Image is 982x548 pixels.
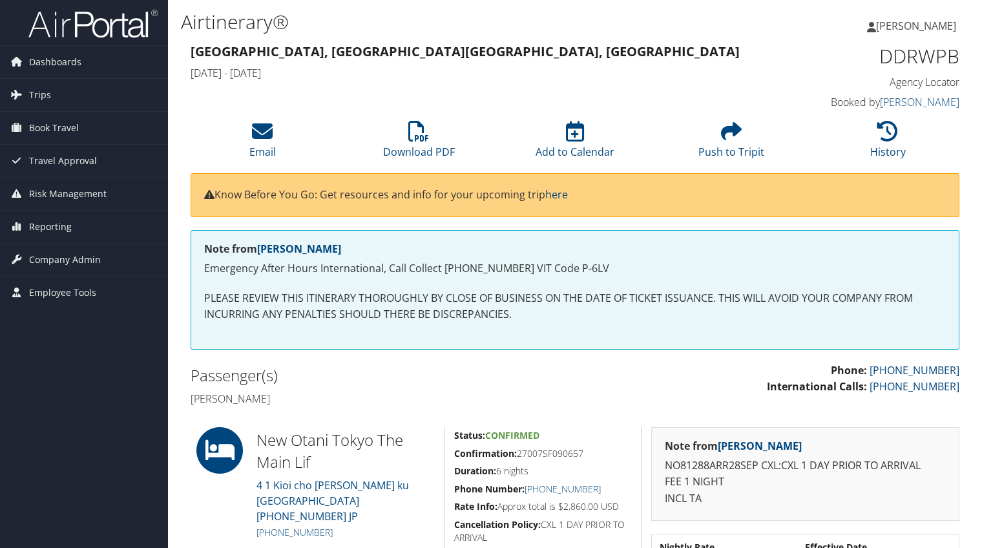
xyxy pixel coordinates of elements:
[29,145,97,177] span: Travel Approval
[525,483,601,495] a: [PHONE_NUMBER]
[191,392,565,406] h4: [PERSON_NAME]
[454,500,631,513] h5: Approx total is $2,860.00 USD
[831,363,867,377] strong: Phone:
[29,112,79,144] span: Book Travel
[665,458,946,507] p: NO81288ARR28SEP CXL:CXL 1 DAY PRIOR TO ARRIVAL FEE 1 NIGHT INCL TA
[29,46,81,78] span: Dashboards
[454,500,497,512] strong: Rate Info:
[256,526,333,538] a: [PHONE_NUMBER]
[29,79,51,111] span: Trips
[536,128,614,159] a: Add to Calendar
[665,439,802,453] strong: Note from
[870,379,959,394] a: [PHONE_NUMBER]
[454,518,541,531] strong: Cancellation Policy:
[870,128,906,159] a: History
[29,244,101,276] span: Company Admin
[870,363,959,377] a: [PHONE_NUMBER]
[698,128,764,159] a: Push to Tripit
[767,379,867,394] strong: International Calls:
[191,364,565,386] h2: Passenger(s)
[29,178,107,210] span: Risk Management
[876,19,956,33] span: [PERSON_NAME]
[545,187,568,202] a: here
[249,128,276,159] a: Email
[454,465,496,477] strong: Duration:
[718,439,802,453] a: [PERSON_NAME]
[181,8,706,36] h1: Airtinerary®
[867,6,969,45] a: [PERSON_NAME]
[782,75,959,89] h4: Agency Locator
[204,187,946,204] p: Know Before You Go: Get resources and info for your upcoming trip
[454,518,631,543] h5: CXL 1 DAY PRIOR TO ARRIVAL
[204,260,946,277] p: Emergency After Hours International, Call Collect [PHONE_NUMBER] VIT Code P-6LV
[383,128,455,159] a: Download PDF
[454,483,525,495] strong: Phone Number:
[782,95,959,109] h4: Booked by
[454,465,631,478] h5: 6 nights
[28,8,158,39] img: airportal-logo.png
[204,290,946,323] p: PLEASE REVIEW THIS ITINERARY THOROUGHLY BY CLOSE OF BUSINESS ON THE DATE OF TICKET ISSUANCE. THIS...
[29,277,96,309] span: Employee Tools
[880,95,959,109] a: [PERSON_NAME]
[191,43,740,60] strong: [GEOGRAPHIC_DATA], [GEOGRAPHIC_DATA] [GEOGRAPHIC_DATA], [GEOGRAPHIC_DATA]
[256,478,409,523] a: 4 1 Kioi cho [PERSON_NAME] ku[GEOGRAPHIC_DATA] [PHONE_NUMBER] JP
[256,429,434,472] h2: New Otani Tokyo The Main Lif
[454,447,631,460] h5: 27007SF090657
[485,429,539,441] span: Confirmed
[257,242,341,256] a: [PERSON_NAME]
[204,242,341,256] strong: Note from
[454,429,485,441] strong: Status:
[29,211,72,243] span: Reporting
[782,43,959,70] h1: DDRWPB
[454,447,517,459] strong: Confirmation:
[191,66,762,80] h4: [DATE] - [DATE]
